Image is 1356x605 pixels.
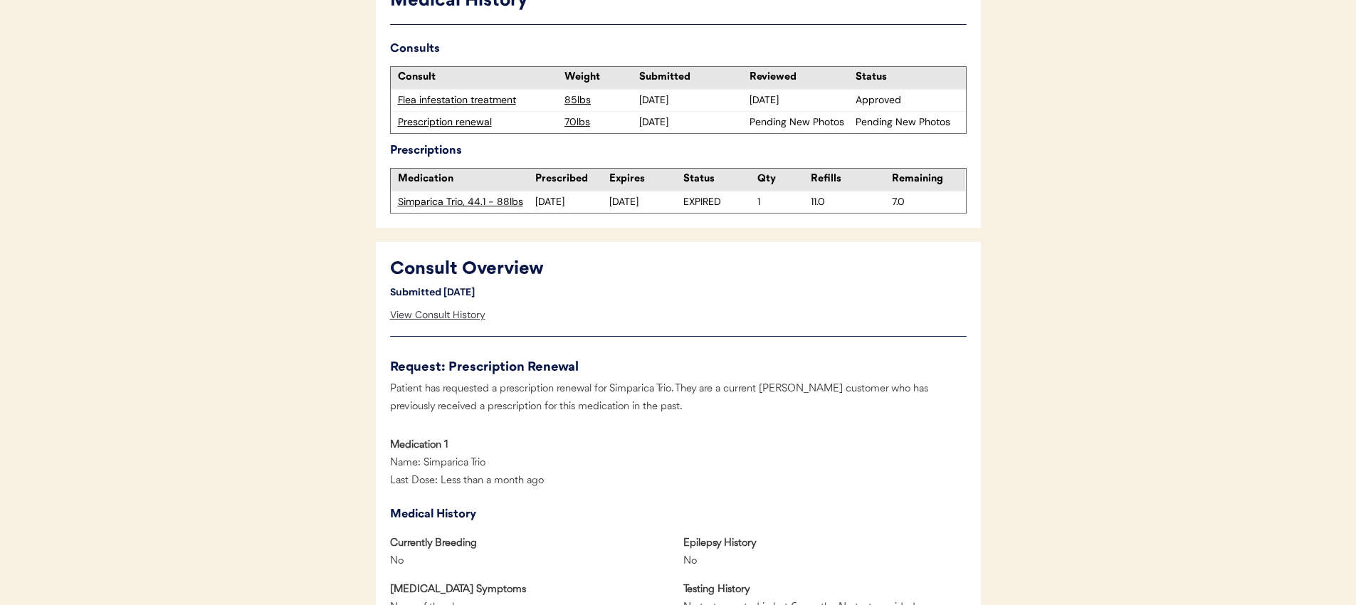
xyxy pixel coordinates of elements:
[757,195,811,209] div: 1
[390,538,477,549] strong: Currently Breeding
[390,256,810,283] div: Consult Overview
[683,172,757,186] div: Status
[856,70,959,85] div: Status
[398,172,536,186] div: Medication
[398,115,558,130] div: Prescription renewal
[390,141,967,161] div: Prescriptions
[856,115,959,130] div: Pending New Photos
[564,93,636,107] div: 85lbs
[757,172,811,186] div: Qty
[856,93,959,107] div: Approved
[398,70,558,85] div: Consult
[609,172,683,186] div: Expires
[892,172,966,186] div: Remaining
[390,301,485,330] div: View Consult History
[390,584,526,595] strong: [MEDICAL_DATA] Symptoms
[535,195,609,209] div: [DATE]
[390,553,461,571] div: No
[390,39,967,59] div: Consults
[390,473,544,490] div: Last Dose: Less than a month ago
[639,93,742,107] div: [DATE]
[398,93,558,107] div: Flea infestation treatment
[390,283,497,301] div: Submitted [DATE]
[811,195,885,209] div: 11.0
[390,381,967,416] div: Patient has requested a prescription renewal for Simparica Trio. They are a current [PERSON_NAME]...
[639,70,742,85] div: Submitted
[564,70,636,85] div: Weight
[390,455,515,473] div: Name: Simparica Trio
[683,553,755,571] div: No
[683,195,757,209] div: EXPIRED
[398,195,536,209] div: Simparica Trio, 44.1 - 88lbs
[390,358,967,377] div: Request: Prescription Renewal
[892,195,966,209] div: 7.0
[683,584,750,595] strong: Testing History
[750,93,853,107] div: [DATE]
[609,195,683,209] div: [DATE]
[390,440,448,451] strong: Medication 1
[639,115,742,130] div: [DATE]
[811,172,885,186] div: Refills
[683,538,757,549] strong: Epilepsy History
[750,70,853,85] div: Reviewed
[750,115,853,130] div: Pending New Photos
[535,172,609,186] div: Prescribed
[564,115,636,130] div: 70lbs
[390,505,967,525] div: Medical History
